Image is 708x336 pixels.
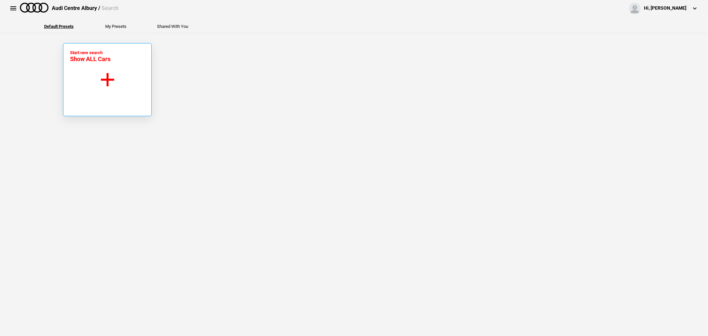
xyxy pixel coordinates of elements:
div: Audi Centre Albury / [52,5,118,12]
button: Shared With You [157,24,188,29]
span: Show ALL Cars [70,55,111,62]
button: Default Presets [44,24,74,29]
div: Start new search [70,50,111,62]
button: My Presets [105,24,126,29]
div: Hi, [PERSON_NAME] [644,5,686,12]
span: Search [102,5,118,11]
img: audi.png [20,3,48,13]
button: Start new search Show ALL Cars [63,43,152,116]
